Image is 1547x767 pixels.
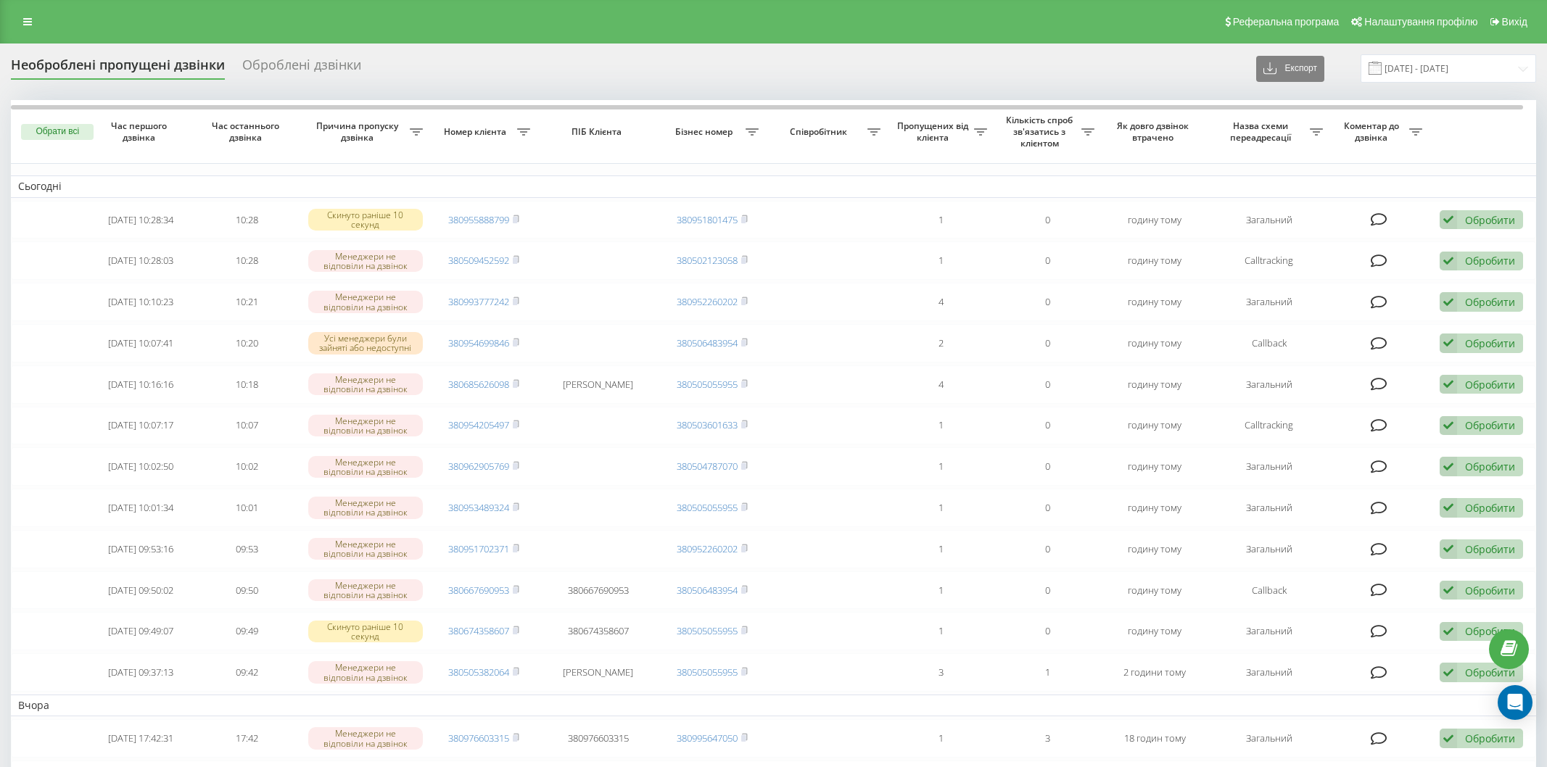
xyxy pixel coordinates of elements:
td: 1 [888,201,994,239]
div: Обробити [1465,213,1515,227]
td: 0 [994,407,1101,445]
div: Менеджери не відповіли на дзвінок [308,661,423,683]
div: Обробити [1465,378,1515,391]
td: [DATE] 09:53:16 [87,530,194,568]
div: Оброблені дзвінки [242,57,361,80]
td: годину тому [1102,407,1208,445]
td: [DATE] 09:50:02 [87,571,194,610]
td: Загальний [1208,719,1330,758]
a: 380509452592 [448,254,509,267]
td: 09:50 [194,571,300,610]
td: [DATE] 10:10:23 [87,283,194,321]
a: 380993777242 [448,295,509,308]
td: 2 [888,324,994,362]
a: 380506483954 [677,336,738,349]
td: 0 [994,447,1101,486]
td: [PERSON_NAME] [537,653,659,692]
td: [DATE] 10:28:34 [87,201,194,239]
td: Callback [1208,324,1330,362]
div: Необроблені пропущені дзвінки [11,57,225,80]
a: 380953489324 [448,501,509,514]
td: 09:53 [194,530,300,568]
div: Менеджери не відповіли на дзвінок [308,727,423,749]
span: Бізнес номер [667,126,746,138]
span: Вихід [1502,16,1527,28]
div: Менеджери не відповіли на дзвінок [308,291,423,312]
td: [DATE] 10:16:16 [87,365,194,404]
a: 380505055955 [677,624,738,637]
td: 0 [994,489,1101,527]
div: Менеджери не відповіли на дзвінок [308,579,423,601]
td: 0 [994,612,1101,650]
span: Назва схеми переадресації [1216,120,1310,143]
a: 380505055955 [677,501,738,514]
a: 380954205497 [448,418,509,431]
td: 10:28 [194,241,300,280]
td: 2 години тому [1102,653,1208,692]
a: 380685626098 [448,378,509,391]
button: Обрати всі [21,124,94,140]
td: Загальний [1208,489,1330,527]
td: 10:18 [194,365,300,404]
div: Open Intercom Messenger [1498,685,1532,720]
td: 10:28 [194,201,300,239]
div: Обробити [1465,460,1515,473]
a: 380667690953 [448,584,509,597]
td: 0 [994,324,1101,362]
a: 380505382064 [448,666,509,679]
a: 380995647050 [677,731,738,745]
a: 380502123058 [677,254,738,267]
td: 1 [888,407,994,445]
td: [DATE] 17:42:31 [87,719,194,758]
td: 09:42 [194,653,300,692]
a: 380952260202 [677,295,738,308]
td: 0 [994,283,1101,321]
td: 10:01 [194,489,300,527]
td: [DATE] 09:37:13 [87,653,194,692]
a: 380674358607 [448,624,509,637]
div: Менеджери не відповіли на дзвінок [308,250,423,272]
td: 17:42 [194,719,300,758]
td: [PERSON_NAME] [537,365,659,404]
span: Час останнього дзвінка [206,120,289,143]
td: [DATE] 10:07:17 [87,407,194,445]
td: 18 годин тому [1102,719,1208,758]
td: 1 [888,571,994,610]
td: [DATE] 10:28:03 [87,241,194,280]
td: годину тому [1102,530,1208,568]
td: годину тому [1102,571,1208,610]
a: 380951801475 [677,213,738,226]
span: Налаштування профілю [1364,16,1477,28]
span: Реферальна програма [1233,16,1340,28]
div: Обробити [1465,666,1515,679]
td: Загальний [1208,201,1330,239]
div: Скинуто раніше 10 секунд [308,209,423,231]
div: Менеджери не відповіли на дзвінок [308,538,423,560]
td: 1 [888,530,994,568]
span: Співробітник [773,126,867,138]
div: Менеджери не відповіли на дзвінок [308,456,423,478]
td: 4 [888,365,994,404]
div: Обробити [1465,418,1515,432]
td: Вчора [11,695,1536,716]
td: 1 [888,719,994,758]
span: Час першого дзвінка [99,120,182,143]
td: 0 [994,571,1101,610]
td: Загальний [1208,283,1330,321]
td: 1 [888,612,994,650]
td: 1 [888,489,994,527]
td: годину тому [1102,447,1208,486]
td: 10:21 [194,283,300,321]
td: Загальний [1208,365,1330,404]
td: [DATE] 10:02:50 [87,447,194,486]
td: годину тому [1102,201,1208,239]
div: Обробити [1465,584,1515,597]
td: годину тому [1102,365,1208,404]
span: ПІБ Клієнта [550,126,646,138]
td: 1 [888,241,994,280]
td: 0 [994,365,1101,404]
a: 380955888799 [448,213,509,226]
div: Скинуто раніше 10 секунд [308,621,423,642]
td: [DATE] 10:07:41 [87,324,194,362]
div: Обробити [1465,295,1515,309]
